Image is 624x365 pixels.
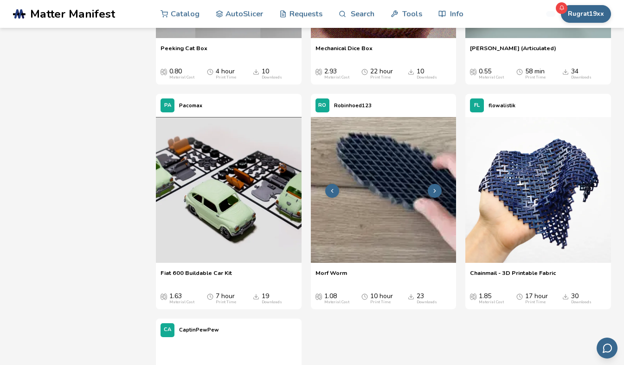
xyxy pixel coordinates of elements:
span: Matter Manifest [30,7,115,20]
div: Print Time [370,300,391,305]
span: Average Print Time [361,68,368,75]
div: 22 hour [370,68,393,80]
p: Pacomax [179,101,202,111]
span: Downloads [562,293,569,300]
div: Print Time [216,75,236,80]
div: Downloads [262,300,282,305]
span: Average Print Time [516,293,523,300]
div: Downloads [571,75,592,80]
div: Material Cost [169,75,194,80]
span: Average Print Time [207,293,213,300]
div: Material Cost [324,300,349,305]
div: 10 hour [370,293,393,305]
button: Rugrat19xx [561,5,611,23]
div: 0.55 [479,68,504,80]
a: Peeking Cat Box [161,45,207,59]
div: 23 [417,293,437,305]
span: CA [164,327,171,333]
p: CaptinPewPew [179,325,219,335]
div: Print Time [525,75,546,80]
a: [PERSON_NAME] (Articulated) [470,45,556,59]
div: 2.93 [324,68,349,80]
a: Morf Worm [315,269,347,283]
div: 10 [262,68,282,80]
button: Send feedback via email [597,338,618,358]
div: 34 [571,68,592,80]
div: 7 hour [216,293,236,305]
div: Material Cost [324,75,349,80]
div: 4 hour [216,68,236,80]
div: Print Time [525,300,546,305]
div: 1.85 [479,293,504,305]
div: Downloads [571,300,592,305]
div: Material Cost [479,300,504,305]
span: RO [318,103,326,109]
a: Fiat 600 Buildable Car Kit [161,269,232,283]
div: Material Cost [479,75,504,80]
span: Downloads [253,68,259,75]
div: 17 hour [525,293,548,305]
div: 0.80 [169,68,194,80]
span: FL [474,103,480,109]
div: 1.08 [324,293,349,305]
div: 58 min [525,68,546,80]
div: Print Time [370,75,391,80]
p: Robinhoed123 [334,101,372,111]
span: Average Cost [470,68,476,75]
div: Downloads [417,300,437,305]
p: flowalistik [489,101,515,111]
div: 30 [571,293,592,305]
div: 10 [417,68,437,80]
span: Average Cost [315,293,322,300]
div: Material Cost [169,300,194,305]
span: PA [164,103,171,109]
span: Average Print Time [516,68,523,75]
span: Average Cost [470,293,476,300]
div: Print Time [216,300,236,305]
span: Downloads [408,293,414,300]
span: Average Cost [161,68,167,75]
div: Downloads [417,75,437,80]
span: Downloads [562,68,569,75]
div: 1.63 [169,293,194,305]
span: Average Cost [161,293,167,300]
span: Downloads [253,293,259,300]
span: Average Cost [315,68,322,75]
div: 19 [262,293,282,305]
a: Mechanical Dice Box [315,45,373,59]
a: Chainmail - 3D Printable Fabric [470,269,556,283]
span: Average Print Time [361,293,368,300]
div: Downloads [262,75,282,80]
span: Downloads [408,68,414,75]
span: Average Print Time [207,68,213,75]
